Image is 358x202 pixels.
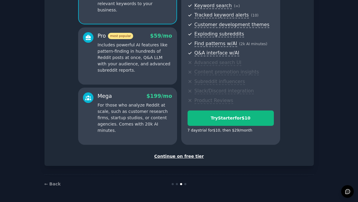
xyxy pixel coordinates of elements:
span: Subreddit influencers [194,79,245,85]
span: Keyword search [194,3,232,9]
span: Tracked keyword alerts [194,12,249,18]
div: Try Starter for $10 [188,115,274,121]
span: $ 59 /mo [150,33,172,39]
span: Slack/Discord integration [194,88,254,94]
span: $ 199 /mo [146,93,172,99]
p: For those who analyze Reddit at scale, such as customer research firms, startup studios, or conte... [98,102,172,134]
div: Pro [98,32,133,40]
span: Find patterns w/AI [194,41,237,47]
div: Mega [98,92,112,100]
span: ( ∞ ) [234,4,240,8]
span: ( 10 ) [251,13,259,17]
button: TryStarterfor$10 [188,110,274,126]
div: Continue on free tier [51,153,308,160]
a: ← Back [44,182,61,186]
span: Exploding subreddits [194,31,244,37]
span: Q&A interface w/AI [194,50,239,56]
span: Advanced search UI [194,60,241,66]
span: Product Reviews [194,98,233,104]
span: Content promotion insights [194,69,259,75]
p: Includes powerful AI features like pattern-finding in hundreds of Reddit posts at once, Q&A LLM w... [98,42,172,73]
div: 7 days trial for $10 , then $ 29 /month [188,128,252,133]
span: Customer development themes [194,22,270,28]
span: most popular [108,33,133,39]
span: ( 2k AI minutes ) [239,42,268,46]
